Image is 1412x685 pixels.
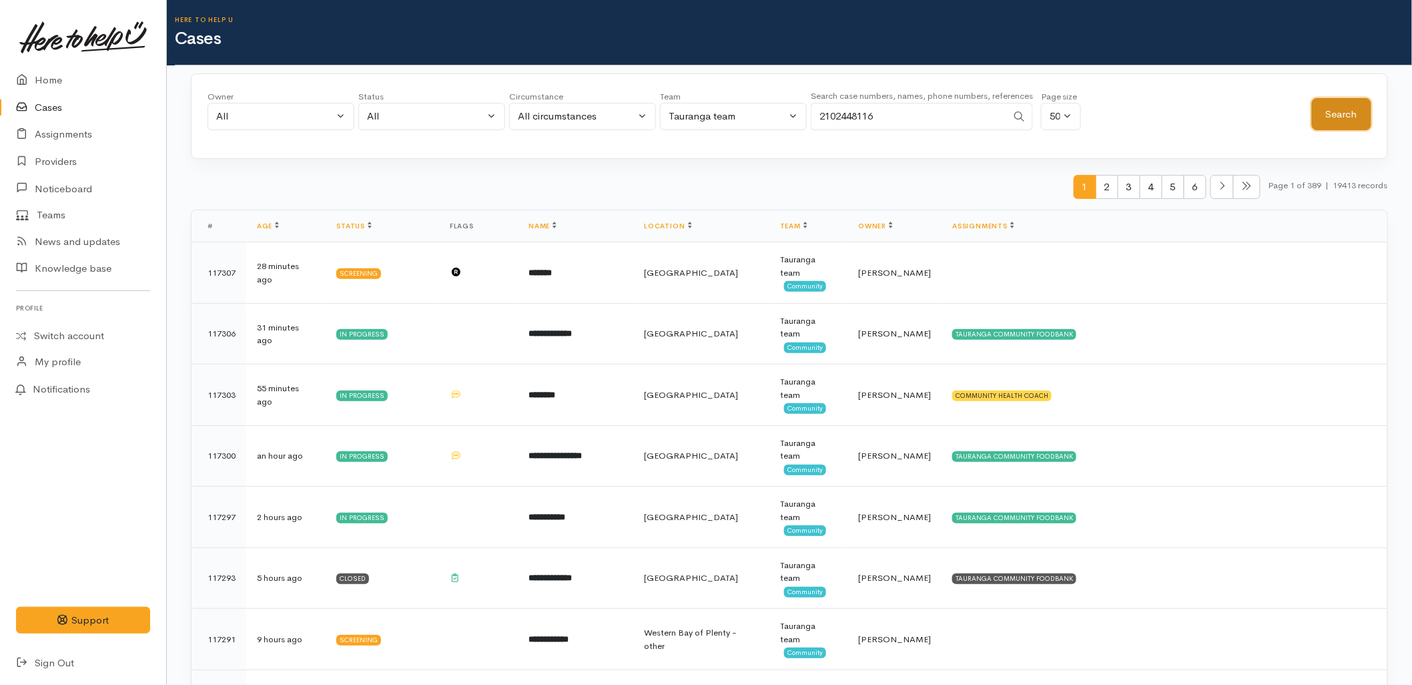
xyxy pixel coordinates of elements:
[16,299,150,317] h6: Profile
[1184,175,1206,200] span: 6
[780,497,837,523] div: Tauranga team
[1162,175,1184,200] span: 5
[358,90,505,103] div: Status
[246,242,326,304] td: 28 minutes ago
[644,572,738,584] span: [GEOGRAPHIC_DATA]
[246,425,326,487] td: an hour ago
[784,648,826,658] span: Community
[784,342,826,353] span: Community
[952,391,1052,401] div: COMMUNITY HEALTH COACH
[439,210,518,242] th: Flags
[208,90,354,103] div: Owner
[780,314,837,340] div: Tauranga team
[644,389,738,401] span: [GEOGRAPHIC_DATA]
[216,109,334,124] div: All
[644,328,738,339] span: [GEOGRAPHIC_DATA]
[780,375,837,401] div: Tauranga team
[1041,90,1081,103] div: Page size
[192,242,246,304] td: 117307
[336,268,381,279] div: Screening
[192,547,246,609] td: 117293
[952,513,1076,523] div: TAURANGA COMMUNITY FOODBANK
[246,365,326,426] td: 55 minutes ago
[336,574,369,584] div: Closed
[858,572,931,584] span: [PERSON_NAME]
[784,281,826,292] span: Community
[784,403,826,414] span: Community
[644,511,738,523] span: [GEOGRAPHIC_DATA]
[336,451,388,462] div: In progress
[952,329,1076,340] div: TAURANGA COMMUNITY FOODBANK
[246,547,326,609] td: 5 hours ago
[367,109,484,124] div: All
[858,328,931,339] span: [PERSON_NAME]
[1326,180,1329,191] span: |
[858,634,931,645] span: [PERSON_NAME]
[246,487,326,548] td: 2 hours ago
[952,451,1076,462] div: TAURANGA COMMUNITY FOODBANK
[16,607,150,634] button: Support
[358,103,505,130] button: All
[336,222,372,230] a: Status
[858,511,931,523] span: [PERSON_NAME]
[644,627,737,652] span: Western Bay of Plenty - other
[858,389,931,401] span: [PERSON_NAME]
[784,525,826,536] span: Community
[1041,103,1081,130] button: 50
[660,103,807,130] button: Tauranga team
[644,450,738,461] span: [GEOGRAPHIC_DATA]
[336,329,388,340] div: In progress
[336,635,381,646] div: Screening
[858,222,893,230] a: Owner
[192,303,246,365] td: 117306
[1234,175,1261,200] li: Last page
[1096,175,1118,200] span: 2
[1074,175,1096,200] span: 1
[246,303,326,365] td: 31 minutes ago
[780,437,837,463] div: Tauranga team
[1269,175,1388,210] small: Page 1 of 389 19413 records
[1312,98,1371,131] button: Search
[644,222,691,230] a: Location
[858,267,931,278] span: [PERSON_NAME]
[952,574,1076,584] div: TAURANGA COMMUNITY FOODBANK
[208,103,354,130] button: All
[660,90,807,103] div: Team
[509,90,656,103] div: Circumstance
[192,425,246,487] td: 117300
[336,391,388,401] div: In progress
[811,90,1033,101] small: Search case numbers, names, phone numbers, references
[336,513,388,523] div: In progress
[175,29,1412,49] h1: Cases
[780,559,837,585] div: Tauranga team
[784,587,826,598] span: Community
[1140,175,1162,200] span: 4
[811,103,1007,130] input: Search
[780,620,837,646] div: Tauranga team
[509,103,656,130] button: All circumstances
[858,450,931,461] span: [PERSON_NAME]
[1210,175,1234,200] li: Next page
[528,222,557,230] a: Name
[192,487,246,548] td: 117297
[644,267,738,278] span: [GEOGRAPHIC_DATA]
[192,210,246,242] th: #
[246,609,326,670] td: 9 hours ago
[257,222,279,230] a: Age
[192,365,246,426] td: 117303
[1118,175,1140,200] span: 3
[1050,109,1060,124] div: 50
[518,109,635,124] div: All circumstances
[784,465,826,475] span: Community
[669,109,786,124] div: Tauranga team
[192,609,246,670] td: 117291
[780,253,837,279] div: Tauranga team
[175,16,1412,23] h6: Here to help u
[952,222,1014,230] a: Assignments
[780,222,807,230] a: Team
